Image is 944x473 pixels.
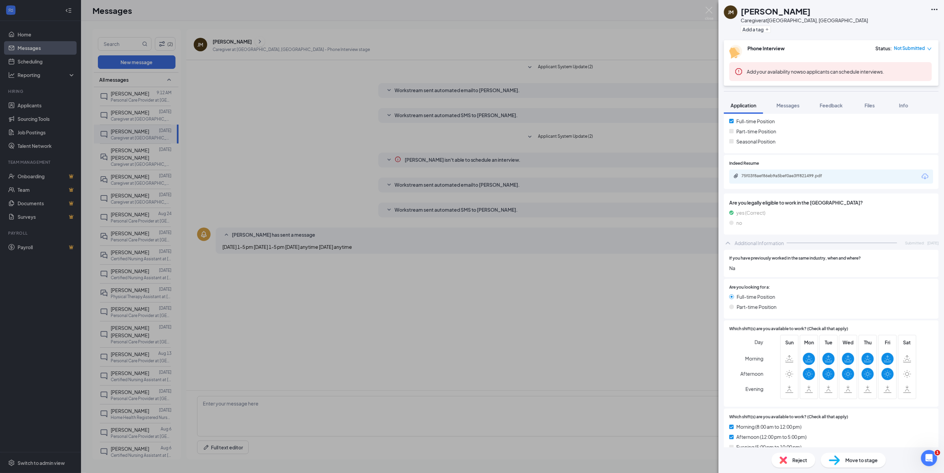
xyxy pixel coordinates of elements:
[729,326,848,332] span: Which shift(s) are you available to work? (Check all that apply)
[741,26,771,33] button: PlusAdd a tag
[755,338,763,346] span: Day
[736,433,807,441] span: Afternoon (12:00 pm to 5:00 pm)
[735,68,743,76] svg: Error
[921,173,929,181] svg: Download
[927,47,932,51] span: down
[822,339,835,346] span: Tue
[930,5,939,14] svg: Ellipses
[905,240,925,246] span: Submitted:
[736,117,775,125] span: Full-time Position
[875,45,892,52] div: Status :
[728,9,734,16] div: JM
[736,423,802,430] span: Morning (8:00 am to 12:00 pm)
[765,27,769,31] svg: Plus
[745,352,763,365] span: Morning
[737,303,777,311] span: Part-time Position
[736,128,776,135] span: Part-time Position
[729,199,933,206] span: Are you legally eligible to work in the [GEOGRAPHIC_DATA]?
[882,339,894,346] span: Fri
[746,383,763,395] span: Evening
[736,219,742,227] span: no
[736,443,802,451] span: Evening (5:00 pm to 10:00 pm)
[865,102,875,108] span: Files
[747,69,884,75] span: so applicants can schedule interviews.
[935,450,940,455] span: 1
[740,368,763,380] span: Afternoon
[862,339,874,346] span: Thu
[737,293,775,300] span: Full-time Position
[729,264,933,272] span: Na
[736,138,776,145] span: Seasonal Position
[792,456,807,464] span: Reject
[741,173,836,179] div: 75f03f8aef86eb9a5bef0ae3ff821499.pdf
[736,209,765,216] span: yes (Correct)
[733,173,739,179] svg: Paperclip
[747,68,801,75] button: Add your availability now
[842,339,854,346] span: Wed
[803,339,815,346] span: Mon
[741,17,868,24] div: Caregiver at [GEOGRAPHIC_DATA], [GEOGRAPHIC_DATA]
[731,102,756,108] span: Application
[729,284,770,291] span: Are you looking for a:
[927,240,939,246] span: [DATE]
[741,5,811,17] h1: [PERSON_NAME]
[899,102,908,108] span: Info
[733,173,843,180] a: Paperclip75f03f8aef86eb9a5bef0ae3ff821499.pdf
[729,160,759,167] span: Indeed Resume
[921,450,937,466] iframe: Intercom live chat
[894,45,925,52] span: Not Submitted
[901,339,913,346] span: Sat
[724,239,732,247] svg: ChevronUp
[820,102,843,108] span: Feedback
[845,456,878,464] span: Move to stage
[783,339,795,346] span: Sun
[729,255,861,262] span: If you have previously worked in the same industry, when and where?
[748,45,785,51] b: Phone Interview
[729,414,848,420] span: Which shift(s) are you available to work? (Check all that apply)
[777,102,800,108] span: Messages
[735,240,784,246] div: Additional Information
